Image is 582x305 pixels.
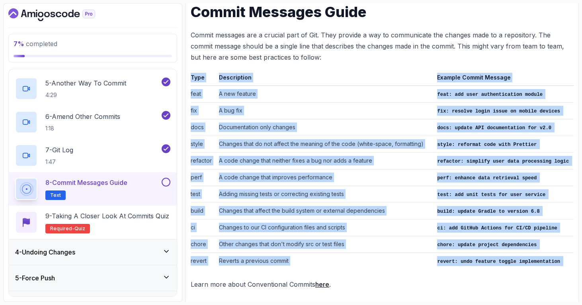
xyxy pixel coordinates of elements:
[216,102,434,119] td: A bug fix
[45,158,73,166] p: 1:47
[9,265,177,291] button: 5-Force Push
[191,279,574,290] p: Learn more about Conventional Commits .
[45,91,126,99] p: 4:29
[191,169,216,186] td: perf
[15,111,170,133] button: 6-Amend Other Commits1:18
[216,136,434,152] td: Changes that do not affect the meaning of the code (white-space, formatting)
[216,236,434,253] td: Other changes that don't modify src or test files
[437,125,551,131] code: docs: update API documentation for v2.0
[74,225,85,232] span: quiz
[191,102,216,119] td: fix
[191,202,216,219] td: build
[45,178,127,187] p: 8 - Commit Messages Guide
[216,219,434,236] td: Changes to our CI configuration files and scripts
[45,112,120,121] p: 6 - Amend Other Commits
[8,8,113,21] a: Dashboard
[45,211,169,221] p: 9 - Taking a Closer Look at Commits Quiz
[9,239,177,265] button: 4-Undoing Changes
[437,109,560,114] code: fix: resolve login issue on mobile devices
[191,236,216,253] td: chore
[15,273,55,283] h3: 5 - Force Push
[437,142,537,148] code: style: reformat code with Prettier
[191,29,574,63] p: Commit messages are a crucial part of Git. They provide a way to communicate the changes made to ...
[437,259,560,264] code: revert: undo feature toggle implementation
[15,78,170,100] button: 5-Another Way To Commit4:29
[14,40,24,48] span: 7 %
[315,280,329,288] a: here
[15,144,170,167] button: 7-git log1:47
[191,72,216,86] th: Type
[191,253,216,269] td: revert
[191,186,216,202] td: test
[437,192,545,198] code: test: add unit tests for user service
[45,78,126,88] p: 5 - Another Way To Commit
[216,253,434,269] td: Reverts a previous commit
[434,72,574,86] th: Example Commit Message
[15,211,170,233] button: 9-Taking a Closer Look at Commits QuizRequired-quiz
[437,242,537,248] code: chore: update project dependencies
[191,85,216,102] td: feat
[216,169,434,186] td: A code change that improves performance
[216,119,434,136] td: Documentation only changes
[15,178,170,200] button: 8-Commit Messages GuideText
[191,219,216,236] td: ci
[45,145,73,155] p: 7 - git log
[50,192,61,198] span: Text
[191,136,216,152] td: style
[437,225,557,231] code: ci: add GitHub Actions for CI/CD pipeline
[437,92,543,97] code: feat: add user authentication module
[437,159,569,164] code: refactor: simplify user data processing logic
[15,247,75,257] h3: 4 - Undoing Changes
[437,209,539,214] code: build: update Gradle to version 6.8
[191,152,216,169] td: refactor
[191,119,216,136] td: docs
[14,40,57,48] span: completed
[216,72,434,86] th: Description
[45,124,120,132] p: 1:18
[437,175,537,181] code: perf: enhance data retrieval speed
[191,4,574,20] h1: Commit Messages Guide
[216,152,434,169] td: A code change that neither fixes a bug nor adds a feature
[50,225,74,232] span: Required-
[216,186,434,202] td: Adding missing tests or correcting existing tests
[216,202,434,219] td: Changes that affect the build system or external dependencies
[216,85,434,102] td: A new feature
